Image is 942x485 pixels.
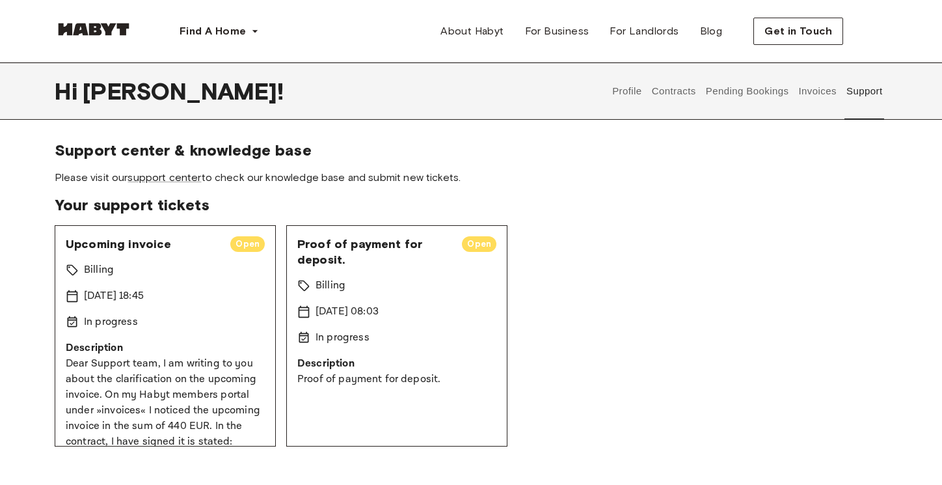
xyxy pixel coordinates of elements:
[83,77,284,105] span: [PERSON_NAME] !
[84,314,138,330] p: In progress
[55,23,133,36] img: Habyt
[55,77,83,105] span: Hi
[864,20,887,43] img: avatar
[66,236,220,252] span: Upcoming invoice
[55,195,887,215] span: Your support tickets
[611,62,644,120] button: Profile
[610,23,679,39] span: For Landlords
[753,18,843,45] button: Get in Touch
[128,171,201,184] a: support center
[700,23,723,39] span: Blog
[84,262,114,278] p: Billing
[297,372,496,387] p: Proof of payment for deposit.
[316,330,370,346] p: In progress
[650,62,697,120] button: Contracts
[764,23,832,39] span: Get in Touch
[515,18,600,44] a: For Business
[84,288,144,304] p: [DATE] 18:45
[297,356,496,372] p: Description
[66,340,265,356] p: Description
[704,62,790,120] button: Pending Bookings
[297,236,451,268] span: Proof of payment for deposit.
[55,171,887,185] span: Please visit our to check our knowledge base and submit new tickets.
[440,23,504,39] span: About Habyt
[608,62,887,120] div: user profile tabs
[462,238,496,251] span: Open
[844,62,884,120] button: Support
[55,141,887,160] span: Support center & knowledge base
[797,62,838,120] button: Invoices
[430,18,514,44] a: About Habyt
[169,18,269,44] button: Find A Home
[316,278,345,294] p: Billing
[599,18,689,44] a: For Landlords
[180,23,246,39] span: Find A Home
[525,23,589,39] span: For Business
[230,238,265,251] span: Open
[316,304,379,320] p: [DATE] 08:03
[690,18,733,44] a: Blog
